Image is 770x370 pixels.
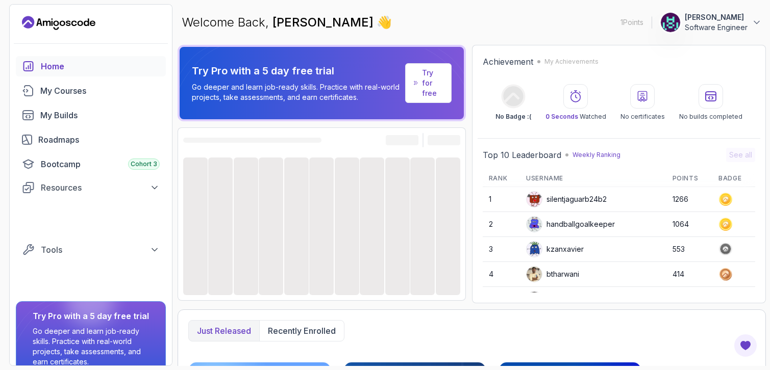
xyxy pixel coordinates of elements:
[666,262,713,287] td: 414
[483,262,520,287] td: 4
[527,292,542,307] img: default monster avatar
[405,63,452,103] a: Try for free
[544,58,599,66] p: My Achievements
[16,129,166,150] a: roadmaps
[40,85,160,97] div: My Courses
[685,12,748,22] p: [PERSON_NAME]
[520,170,666,187] th: Username
[666,237,713,262] td: 553
[733,333,758,358] button: Open Feedback Button
[16,81,166,101] a: courses
[527,242,542,257] img: default monster avatar
[573,151,620,159] p: Weekly Ranking
[189,321,259,341] button: Just released
[527,217,542,232] img: default monster avatar
[192,64,401,78] p: Try Pro with a 5 day free trial
[41,60,160,72] div: Home
[712,170,755,187] th: Badge
[483,170,520,187] th: Rank
[527,192,542,207] img: default monster avatar
[16,154,166,174] a: bootcamp
[268,325,336,337] p: Recently enrolled
[620,17,643,28] p: 1 Points
[526,216,615,232] div: handballgoalkeeper
[272,15,377,30] span: [PERSON_NAME]
[16,178,166,197] button: Resources
[182,14,392,31] p: Welcome Back,
[33,326,149,367] p: Go deeper and learn job-ready skills. Practice with real-world projects, take assessments, and ea...
[666,212,713,237] td: 1064
[483,287,520,312] td: 5
[483,237,520,262] td: 3
[526,191,607,207] div: silentjaguarb24b2
[526,266,579,282] div: btharwani
[40,109,160,121] div: My Builds
[495,113,531,121] p: No Badge :(
[666,170,713,187] th: Points
[726,148,755,162] button: See all
[16,56,166,76] a: home
[376,14,392,31] span: 👋
[22,15,95,31] a: Landing page
[16,241,166,259] button: Tools
[666,187,713,212] td: 1266
[660,12,762,33] button: user profile image[PERSON_NAME]Software Engineer
[197,325,251,337] p: Just released
[259,321,344,341] button: Recently enrolled
[545,113,606,121] p: Watched
[527,267,542,282] img: user profile image
[526,291,574,307] div: Xormios
[666,287,713,312] td: 332
[38,134,160,146] div: Roadmaps
[679,113,742,121] p: No builds completed
[483,212,520,237] td: 2
[685,22,748,33] p: Software Engineer
[41,181,160,194] div: Resources
[545,113,578,120] span: 0 Seconds
[41,158,160,170] div: Bootcamp
[483,187,520,212] td: 1
[483,56,533,68] h2: Achievement
[620,113,665,121] p: No certificates
[661,13,680,32] img: user profile image
[192,82,401,102] p: Go deeper and learn job-ready skills. Practice with real-world projects, take assessments, and ea...
[422,68,443,98] a: Try for free
[131,160,157,168] span: Cohort 3
[526,241,584,257] div: kzanxavier
[16,105,166,125] a: builds
[483,149,561,161] h2: Top 10 Leaderboard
